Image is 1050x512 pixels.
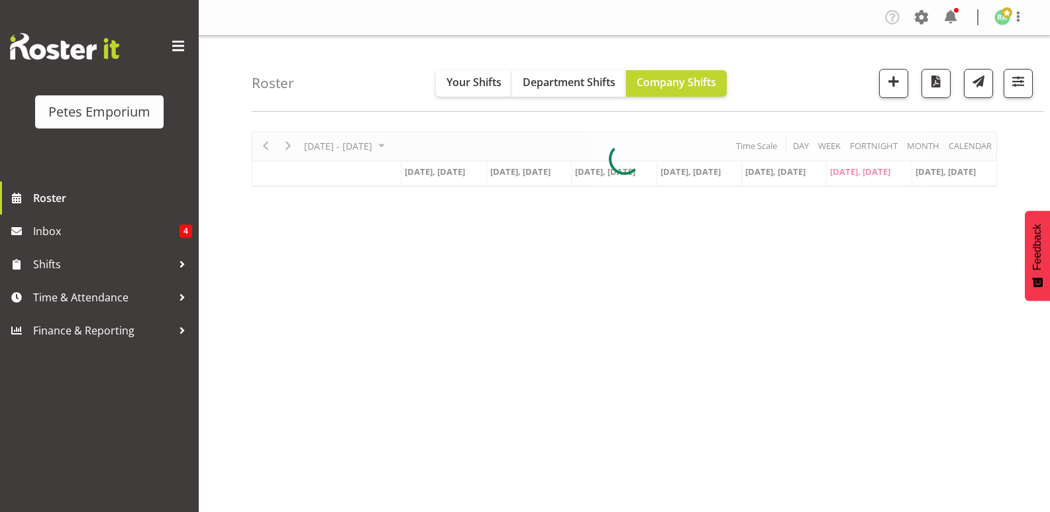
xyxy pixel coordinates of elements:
[33,221,180,241] span: Inbox
[879,69,908,98] button: Add a new shift
[33,188,192,208] span: Roster
[1031,224,1043,270] span: Feedback
[1004,69,1033,98] button: Filter Shifts
[637,75,716,89] span: Company Shifts
[1025,211,1050,301] button: Feedback - Show survey
[252,76,294,91] h4: Roster
[964,69,993,98] button: Send a list of all shifts for the selected filtered period to all rostered employees.
[626,70,727,97] button: Company Shifts
[10,33,119,60] img: Rosterit website logo
[921,69,951,98] button: Download a PDF of the roster according to the set date range.
[512,70,626,97] button: Department Shifts
[994,9,1010,25] img: ruth-robertson-taylor722.jpg
[33,321,172,340] span: Finance & Reporting
[436,70,512,97] button: Your Shifts
[48,102,150,122] div: Petes Emporium
[446,75,501,89] span: Your Shifts
[523,75,615,89] span: Department Shifts
[180,225,192,238] span: 4
[33,254,172,274] span: Shifts
[33,287,172,307] span: Time & Attendance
